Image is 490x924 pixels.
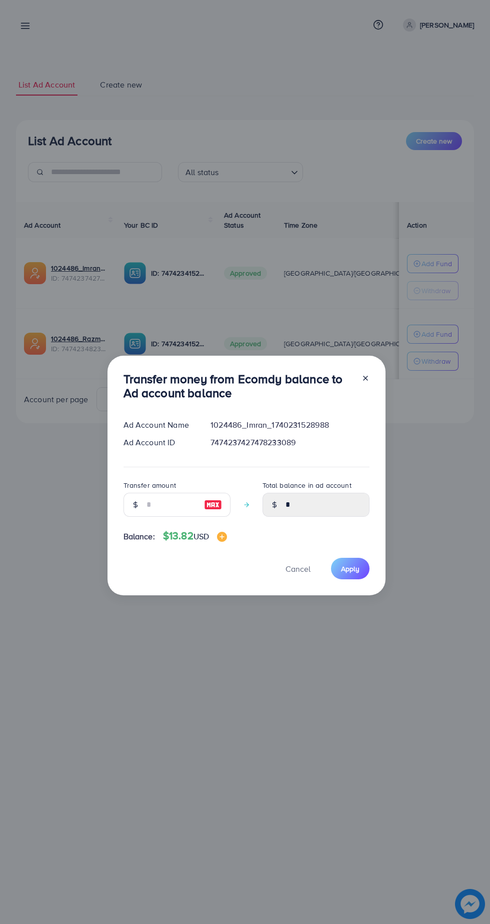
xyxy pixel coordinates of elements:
[217,532,227,542] img: image
[123,531,155,542] span: Balance:
[202,437,377,448] div: 7474237427478233089
[163,530,227,542] h4: $13.82
[331,558,369,579] button: Apply
[115,437,203,448] div: Ad Account ID
[262,480,351,490] label: Total balance in ad account
[193,531,209,542] span: USD
[204,499,222,511] img: image
[123,480,176,490] label: Transfer amount
[123,372,353,401] h3: Transfer money from Ecomdy balance to Ad account balance
[115,419,203,431] div: Ad Account Name
[341,564,359,574] span: Apply
[285,563,310,574] span: Cancel
[202,419,377,431] div: 1024486_Imran_1740231528988
[273,558,323,579] button: Cancel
